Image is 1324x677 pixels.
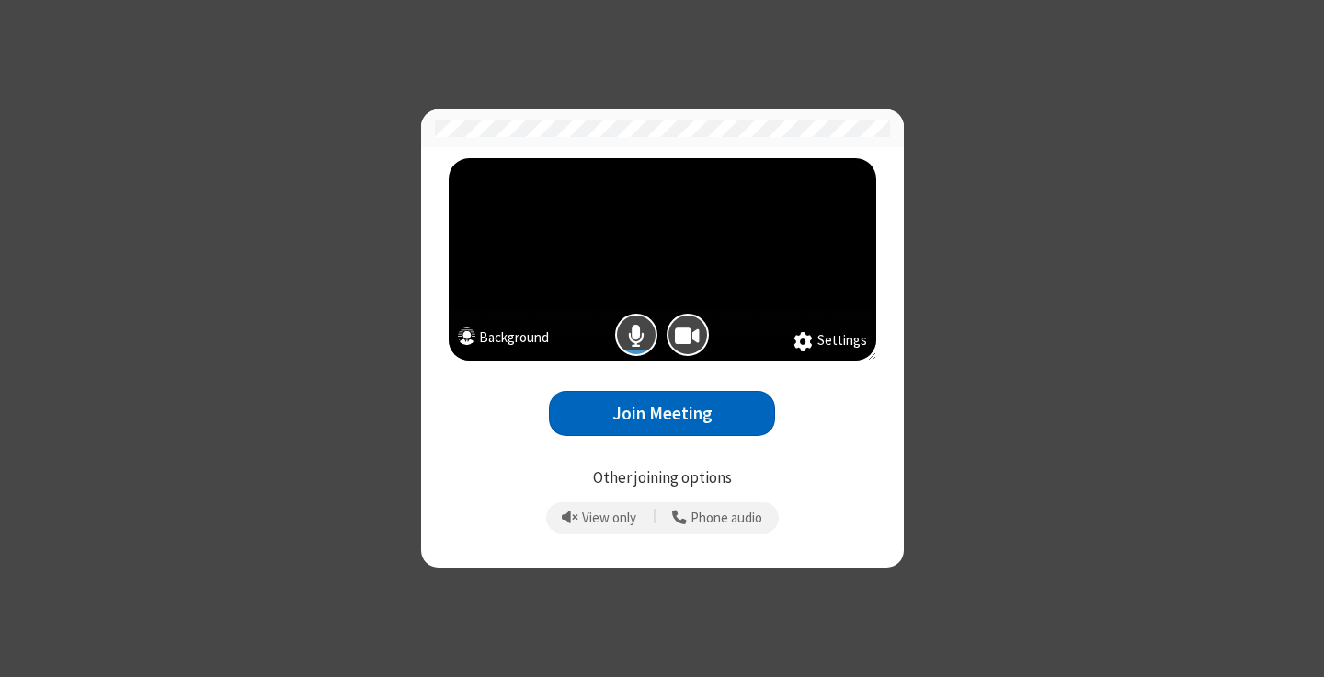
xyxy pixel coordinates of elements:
span: View only [582,511,636,526]
p: Other joining options [449,466,876,490]
button: Settings [793,330,867,352]
button: Camera is on [667,314,709,356]
span: Phone audio [691,511,762,526]
button: Mic is on [615,314,657,356]
button: Background [458,327,549,352]
span: | [653,505,656,531]
button: Use your phone for mic and speaker while you view the meeting on this device. [666,502,770,534]
button: Prevent echo when there is already an active mic and speaker in the room. [555,502,644,534]
button: Join Meeting [549,391,775,436]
